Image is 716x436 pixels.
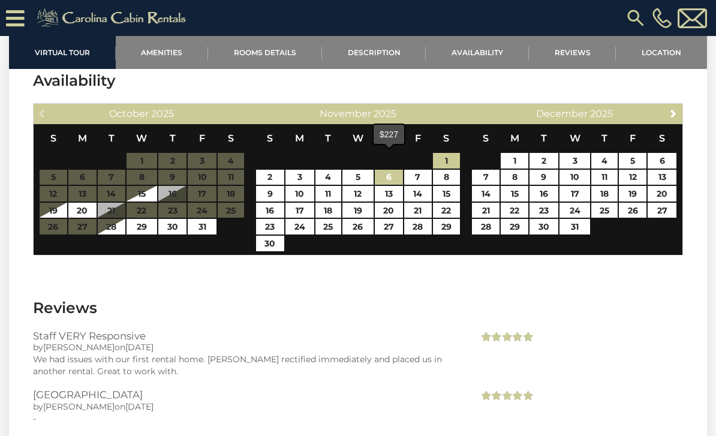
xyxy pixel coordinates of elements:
a: 17 [285,203,314,218]
h3: Staff VERY Responsive [33,330,461,341]
a: 4 [591,153,618,169]
a: 21 [472,203,500,218]
span: Friday [415,133,421,144]
a: 25 [315,219,342,234]
a: 9 [256,186,284,202]
a: Virtual Tour [9,36,116,69]
span: Tuesday [541,133,547,144]
span: December [536,108,588,119]
a: 12 [619,170,646,185]
a: 8 [433,170,461,185]
a: 18 [315,203,342,218]
div: - [33,413,461,425]
a: 29 [501,219,528,234]
span: 2025 [590,108,613,119]
span: Saturday [443,133,449,144]
a: 21 [404,203,432,218]
a: 1 [501,153,528,169]
a: 20 [68,203,97,218]
a: 24 [559,203,591,218]
a: 28 [472,219,500,234]
a: 26 [342,219,373,234]
span: Sunday [267,133,273,144]
span: Tuesday [325,133,331,144]
span: Monday [295,133,304,144]
a: 2 [530,153,558,169]
a: 29 [433,219,461,234]
a: 26 [619,203,646,218]
span: Wednesday [353,133,363,144]
a: 16 [530,186,558,202]
a: 5 [342,170,373,185]
div: by on [33,401,461,413]
a: Rooms Details [208,36,322,69]
img: search-regular.svg [625,7,646,29]
a: 10 [559,170,591,185]
a: 12 [342,186,373,202]
div: $227 [374,125,404,144]
a: 27 [375,219,403,234]
span: Thursday [170,133,176,144]
a: Description [322,36,426,69]
span: Sunday [483,133,489,144]
span: [DATE] [125,342,154,353]
a: 28 [98,219,125,234]
a: 8 [501,170,528,185]
a: 6 [648,153,676,169]
a: 15 [127,186,157,202]
a: 10 [285,186,314,202]
span: 2025 [374,108,396,119]
a: 23 [530,203,558,218]
a: 31 [188,219,216,234]
span: November [320,108,371,119]
a: 3 [285,170,314,185]
a: 19 [619,186,646,202]
span: Sunday [50,133,56,144]
a: 22 [501,203,528,218]
a: 4 [315,170,342,185]
h3: Reviews [33,297,683,318]
span: Saturday [659,133,665,144]
span: [PERSON_NAME] [43,342,115,353]
span: Tuesday [109,133,115,144]
a: 18 [591,186,618,202]
a: 24 [285,219,314,234]
a: 25 [591,203,618,218]
a: 30 [256,236,284,251]
a: [PHONE_NUMBER] [649,8,675,28]
a: 17 [559,186,591,202]
span: [DATE] [125,401,154,412]
a: 19 [40,203,67,218]
a: 22 [433,203,461,218]
a: 6 [375,170,403,185]
img: Khaki-logo.png [31,6,196,30]
a: Availability [426,36,529,69]
a: 16 [256,203,284,218]
span: Friday [630,133,636,144]
a: 11 [315,186,342,202]
a: 19 [342,203,373,218]
a: 20 [648,186,676,202]
a: 9 [530,170,558,185]
a: 14 [472,186,500,202]
span: Wednesday [136,133,147,144]
a: 30 [530,219,558,234]
span: [PERSON_NAME] [43,401,115,412]
a: Amenities [116,36,209,69]
h3: Availability [33,70,683,91]
span: Thursday [601,133,607,144]
a: 29 [127,219,157,234]
a: 13 [375,186,403,202]
a: 15 [433,186,461,202]
span: October [109,108,149,119]
a: 7 [404,170,432,185]
div: We had issues with our first rental home. [PERSON_NAME] rectified immediately and placed us in an... [33,353,461,377]
span: Friday [199,133,205,144]
a: 13 [648,170,676,185]
span: Saturday [228,133,234,144]
a: 3 [559,153,591,169]
a: 1 [433,153,461,169]
a: 23 [256,219,284,234]
span: Next [669,109,678,118]
a: 28 [404,219,432,234]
